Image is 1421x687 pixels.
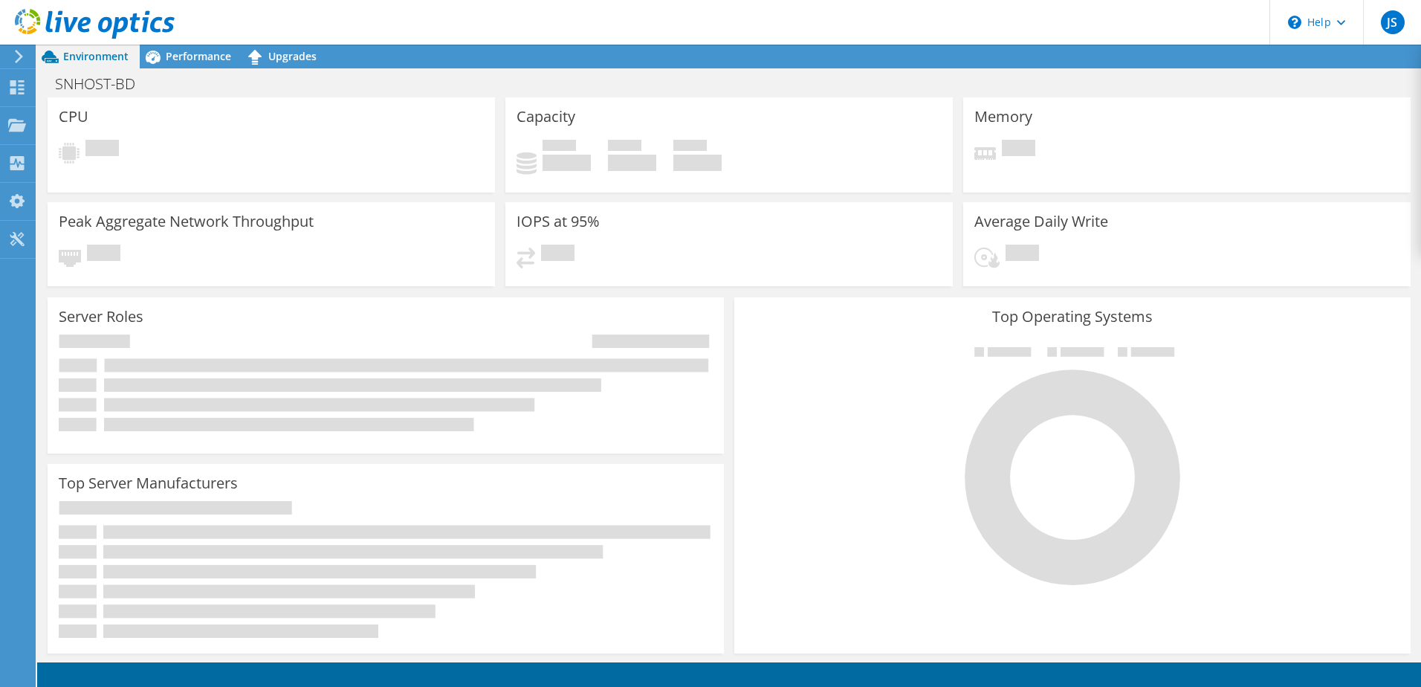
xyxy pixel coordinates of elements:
span: Total [673,140,707,155]
h3: Average Daily Write [974,213,1108,230]
h4: 0 GiB [543,155,591,171]
svg: \n [1288,16,1301,29]
h4: 0 GiB [673,155,722,171]
h3: Capacity [517,109,575,125]
span: Free [608,140,641,155]
h3: Top Operating Systems [745,309,1399,325]
span: Used [543,140,576,155]
h4: 0 GiB [608,155,656,171]
span: Environment [63,49,129,63]
span: Pending [1006,245,1039,265]
span: Upgrades [268,49,317,63]
h3: Top Server Manufacturers [59,475,238,491]
h3: Memory [974,109,1032,125]
span: Pending [541,245,574,265]
span: Performance [166,49,231,63]
h3: CPU [59,109,88,125]
span: JS [1381,10,1405,34]
h3: IOPS at 95% [517,213,600,230]
span: Pending [87,245,120,265]
h3: Peak Aggregate Network Throughput [59,213,314,230]
span: Pending [1002,140,1035,160]
h3: Server Roles [59,309,143,325]
h1: SNHOST-BD [48,76,158,92]
span: Pending [85,140,119,160]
